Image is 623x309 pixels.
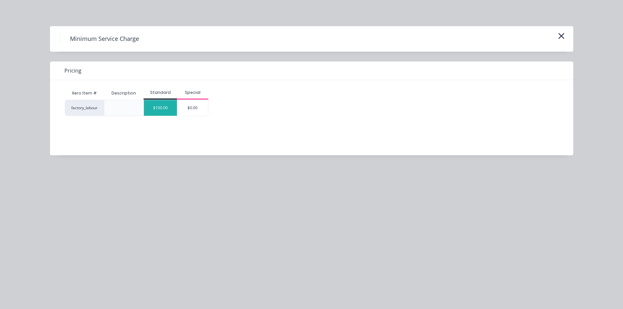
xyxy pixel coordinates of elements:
span: Pricing [64,67,81,75]
div: Xero Item # [65,87,104,100]
div: Description [106,85,141,101]
div: $100.00 [144,100,177,116]
div: $0.00 [177,100,208,116]
div: Standard [144,90,177,95]
div: Special [177,90,208,95]
div: factory_labour [65,100,104,116]
h4: Minimum Service Charge [60,33,149,45]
